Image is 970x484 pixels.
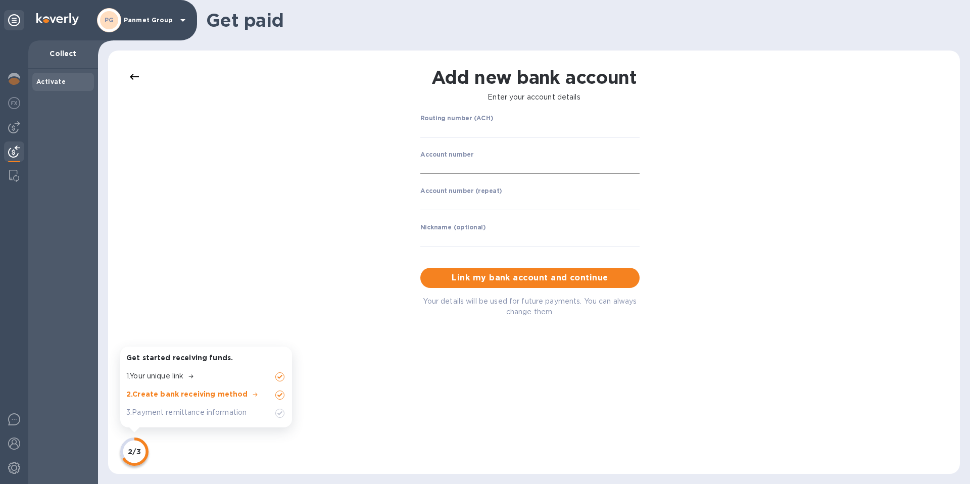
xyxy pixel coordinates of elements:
[126,371,183,381] p: 1 . Your unique link
[36,13,79,25] img: Logo
[124,17,174,24] p: Panmet Group
[420,188,502,194] label: Account number (repeat)
[126,389,248,399] p: 2 . Create bank receiving method
[274,371,286,383] img: Unchecked
[36,78,66,85] b: Activate
[420,116,493,122] label: Routing number (ACH)
[274,407,286,419] img: Unchecked
[431,67,637,88] h1: Add new bank account
[105,16,114,24] b: PG
[428,272,632,284] span: Link my bank account and continue
[274,389,286,401] img: Unchecked
[420,268,640,288] button: Link my bank account and continue
[431,92,637,103] p: Enter your account details
[36,49,90,59] p: Collect
[4,10,24,30] div: Unpin categories
[420,152,473,158] label: Account number
[126,407,247,418] p: 3 . Payment remittance information
[128,447,140,457] p: 2/3
[126,353,286,363] p: Get started receiving funds.
[206,10,954,31] h1: Get paid
[8,97,20,109] img: Foreign exchange
[420,296,640,317] p: Your details will be used for future payments. You can always change them.
[420,224,486,230] label: Nickname (optional)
